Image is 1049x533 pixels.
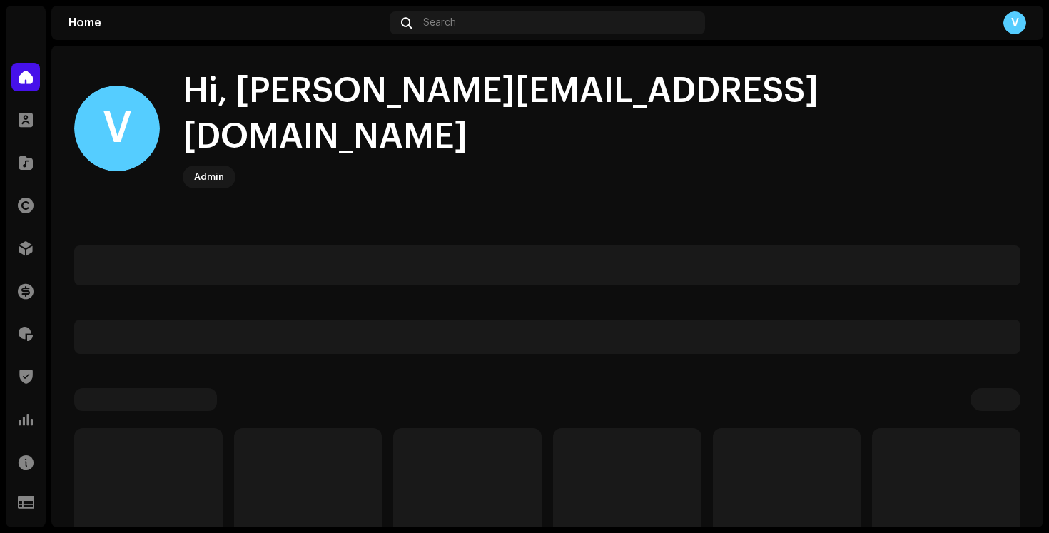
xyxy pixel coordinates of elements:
[74,86,160,171] div: V
[183,68,1020,160] div: Hi, [PERSON_NAME][EMAIL_ADDRESS][DOMAIN_NAME]
[194,168,224,186] div: Admin
[1003,11,1026,34] div: V
[423,17,456,29] span: Search
[69,17,384,29] div: Home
